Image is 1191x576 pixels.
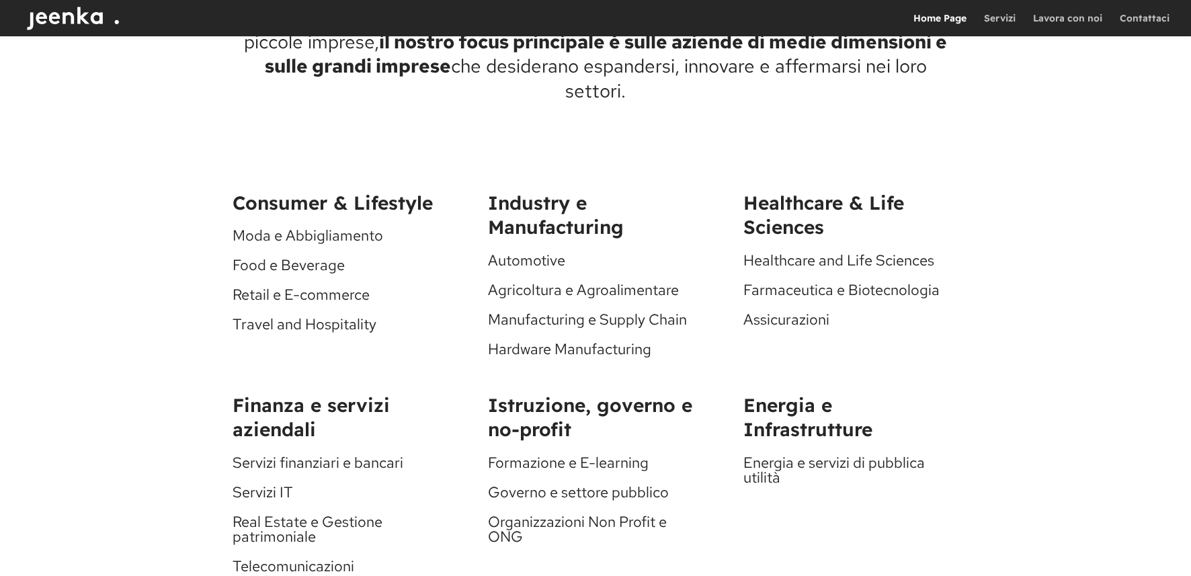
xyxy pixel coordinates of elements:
[488,253,703,283] p: Automotive
[233,258,448,288] p: Food e Beverage
[743,283,958,313] p: Farmaceutica e Biotecnologia
[488,283,703,313] p: Agricoltura e Agroalimentare
[488,456,703,485] p: Formazione e E-learning
[233,515,448,559] p: Real Estate e Gestione patrimoniale
[1033,13,1102,36] a: Lavora con noi
[1120,13,1169,36] a: Contattaci
[233,229,448,258] p: Moda e Abbigliamento
[233,5,958,103] p: Nonostante la collaborazione con aziende di tutte le dimensioni, tra cui startup e piccole impres...
[233,317,448,332] p: Travel and Hospitality
[233,559,448,574] p: Telecomunicazioni
[743,191,904,239] span: Healthcare & Life Sciences
[743,393,872,441] span: Energia e Infrastrutture
[233,288,448,317] p: Retail e E-commerce
[233,191,433,214] span: Consumer & Lifestyle
[488,485,703,515] p: Governo e settore pubblico
[488,313,703,342] p: Manufacturing e Supply Chain
[743,313,958,327] p: Assicurazioni
[488,191,624,239] span: Industry e Manufacturing
[488,393,692,441] span: Istruzione, governo e no-profit
[233,456,448,485] p: Servizi finanziari e bancari
[233,393,390,441] span: Finanza e servizi aziendali
[488,515,703,544] p: Organizzazioni Non Profit e ONG
[265,29,948,79] strong: il nostro focus principale è sulle aziende di medie dimensioni e sulle grandi imprese
[488,342,703,357] p: Hardware Manufacturing
[743,253,958,283] p: Healthcare and Life Sciences
[984,13,1016,36] a: Servizi
[233,485,448,515] p: Servizi IT
[743,456,958,500] p: Energia e servizi di pubblica utilità
[913,13,967,36] a: Home Page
